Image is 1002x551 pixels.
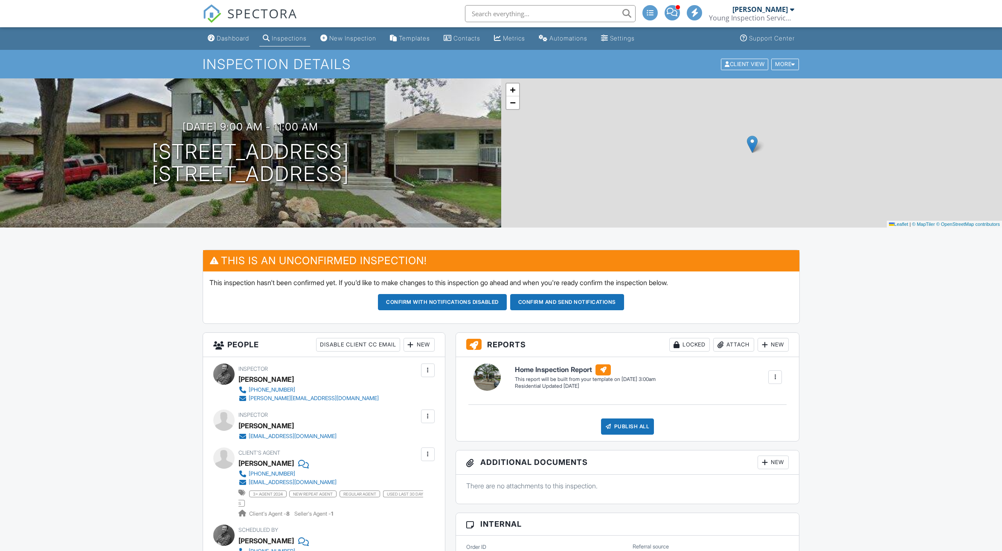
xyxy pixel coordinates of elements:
[466,481,789,490] p: There are no attachments to this inspection.
[378,294,507,310] button: Confirm with notifications disabled
[249,387,295,393] div: [PHONE_NUMBER]
[238,534,294,547] div: [PERSON_NAME]
[331,511,333,517] strong: 1
[238,432,337,441] a: [EMAIL_ADDRESS][DOMAIN_NAME]
[535,31,591,46] a: Automations (Advanced)
[227,4,297,22] span: SPECTORA
[289,490,337,497] span: new repeat agent
[238,450,280,456] span: Client's Agent
[204,31,253,46] a: Dashboard
[203,250,799,271] h3: This is an Unconfirmed Inspection!
[203,4,221,23] img: The Best Home Inspection Software - Spectora
[456,333,799,357] h3: Reports
[238,419,294,432] div: [PERSON_NAME]
[249,479,337,486] div: [EMAIL_ADDRESS][DOMAIN_NAME]
[238,457,294,470] a: [PERSON_NAME]
[506,84,519,96] a: Zoom in
[238,478,419,487] a: [EMAIL_ADDRESS][DOMAIN_NAME]
[238,470,419,478] a: [PHONE_NUMBER]
[249,490,287,497] span: 3+ agent 2024
[272,35,307,42] div: Inspections
[453,35,480,42] div: Contacts
[203,12,297,29] a: SPECTORA
[912,222,935,227] a: © MapTiler
[217,35,249,42] div: Dashboard
[506,96,519,109] a: Zoom out
[515,364,656,375] h6: Home Inspection Report
[510,97,515,108] span: −
[515,383,656,390] div: Residential Updated [DATE]
[737,31,798,46] a: Support Center
[203,57,800,72] h1: Inspection Details
[510,294,624,310] button: Confirm and send notifications
[466,543,486,551] label: Order ID
[317,31,380,46] a: New Inspection
[610,35,635,42] div: Settings
[456,450,799,475] h3: Additional Documents
[286,511,290,517] strong: 8
[203,333,445,357] h3: People
[503,35,525,42] div: Metrics
[510,84,515,95] span: +
[732,5,788,14] div: [PERSON_NAME]
[598,31,638,46] a: Settings
[440,31,484,46] a: Contacts
[259,31,310,46] a: Inspections
[889,222,908,227] a: Leaflet
[294,511,333,517] span: Seller's Agent -
[152,141,349,186] h1: [STREET_ADDRESS] [STREET_ADDRESS]
[758,338,789,352] div: New
[183,121,318,133] h3: [DATE] 9:00 am - 11:00 am
[633,543,669,551] label: Referral source
[771,58,799,70] div: More
[399,35,430,42] div: Templates
[238,527,278,533] span: Scheduled By
[709,14,794,22] div: Young Inspection Services Ltd
[491,31,529,46] a: Metrics
[209,278,793,287] p: This inspection hasn't been confirmed yet. If you'd like to make changes to this inspection go ah...
[909,222,911,227] span: |
[340,490,380,497] span: regular agent
[456,513,799,535] h3: Internal
[601,418,654,435] div: Publish All
[386,31,433,46] a: Templates
[936,222,1000,227] a: © OpenStreetMap contributors
[249,470,295,477] div: [PHONE_NUMBER]
[669,338,710,352] div: Locked
[238,366,268,372] span: Inspector
[238,373,294,386] div: [PERSON_NAME]
[249,511,291,517] span: Client's Agent -
[329,35,376,42] div: New Inspection
[747,136,758,153] img: Marker
[238,394,379,403] a: [PERSON_NAME][EMAIL_ADDRESS][DOMAIN_NAME]
[720,61,770,67] a: Client View
[515,376,656,383] div: This report will be built from your template on [DATE] 3:00am
[758,456,789,469] div: New
[465,5,636,22] input: Search everything...
[549,35,587,42] div: Automations
[249,395,379,402] div: [PERSON_NAME][EMAIL_ADDRESS][DOMAIN_NAME]
[238,412,268,418] span: Inspector
[721,58,768,70] div: Client View
[404,338,435,352] div: New
[713,338,754,352] div: Attach
[316,338,400,352] div: Disable Client CC Email
[238,386,379,394] a: [PHONE_NUMBER]
[249,433,337,440] div: [EMAIL_ADDRESS][DOMAIN_NAME]
[749,35,795,42] div: Support Center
